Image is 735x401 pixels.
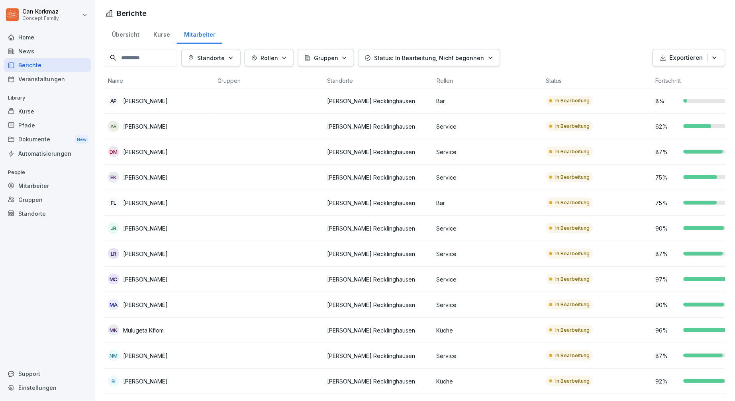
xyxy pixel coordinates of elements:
[656,97,680,105] p: 8 %
[177,23,222,44] a: Mitarbeiter
[123,148,168,156] p: [PERSON_NAME]
[4,381,91,395] a: Einstellungen
[108,197,119,208] div: FL
[197,54,225,62] p: Standorte
[4,207,91,221] div: Standorte
[123,301,168,309] p: [PERSON_NAME]
[108,172,119,183] div: EK
[123,224,168,233] p: [PERSON_NAME]
[123,275,168,284] p: [PERSON_NAME]
[556,148,590,155] p: In Bearbeitung
[543,73,653,88] th: Status
[437,199,540,207] p: Bar
[374,54,484,62] p: Status: In Bearbeitung, Nicht begonnen
[437,275,540,284] p: Service
[123,122,168,131] p: [PERSON_NAME]
[22,16,59,21] p: Concept Family
[670,53,703,63] p: Exportieren
[108,121,119,132] div: AB
[327,250,430,258] p: [PERSON_NAME] Recklinghausen
[656,275,680,284] p: 97 %
[4,367,91,381] div: Support
[146,23,177,44] a: Kurse
[4,92,91,104] p: Library
[105,23,146,44] a: Übersicht
[123,97,168,105] p: [PERSON_NAME]
[653,49,725,67] button: Exportieren
[556,276,590,283] p: In Bearbeitung
[22,8,59,15] p: Can Korkmaz
[245,49,294,67] button: Rollen
[656,250,680,258] p: 87 %
[4,104,91,118] a: Kurse
[656,224,680,233] p: 90 %
[108,325,119,336] div: MK
[108,299,119,310] div: MA
[123,352,168,360] p: [PERSON_NAME]
[437,97,540,105] p: Bar
[108,376,119,387] div: RI
[108,223,119,234] div: JB
[4,179,91,193] a: Mitarbeiter
[4,147,91,160] a: Automatisierungen
[327,326,430,334] p: [PERSON_NAME] Recklinghausen
[327,224,430,233] p: [PERSON_NAME] Recklinghausen
[214,73,324,88] th: Gruppen
[327,148,430,156] p: [PERSON_NAME] Recklinghausen
[437,224,540,233] p: Service
[123,377,168,385] p: [PERSON_NAME]
[108,350,119,361] div: NM
[327,275,430,284] p: [PERSON_NAME] Recklinghausen
[556,327,590,334] p: In Bearbeitung
[75,135,88,144] div: New
[4,30,91,44] a: Home
[656,173,680,182] p: 75 %
[437,352,540,360] p: Service
[4,72,91,86] a: Veranstaltungen
[123,173,168,182] p: [PERSON_NAME]
[327,97,430,105] p: [PERSON_NAME] Recklinghausen
[556,378,590,385] p: In Bearbeitung
[327,301,430,309] p: [PERSON_NAME] Recklinghausen
[437,377,540,385] p: Küche
[556,301,590,308] p: In Bearbeitung
[556,123,590,130] p: In Bearbeitung
[656,326,680,334] p: 96 %
[181,49,241,67] button: Standorte
[108,95,119,106] div: AP
[437,326,540,334] p: Küche
[358,49,500,67] button: Status: In Bearbeitung, Nicht begonnen
[437,148,540,156] p: Service
[4,193,91,207] a: Gruppen
[327,173,430,182] p: [PERSON_NAME] Recklinghausen
[556,174,590,181] p: In Bearbeitung
[105,73,214,88] th: Name
[556,352,590,359] p: In Bearbeitung
[656,122,680,131] p: 62 %
[556,225,590,232] p: In Bearbeitung
[117,8,147,19] h1: Berichte
[324,73,433,88] th: Standorte
[4,166,91,179] p: People
[4,118,91,132] a: Pfade
[433,73,543,88] th: Rollen
[437,250,540,258] p: Service
[656,199,680,207] p: 75 %
[327,122,430,131] p: [PERSON_NAME] Recklinghausen
[4,132,91,147] div: Dokumente
[437,301,540,309] p: Service
[108,274,119,285] div: MC
[556,250,590,257] p: In Bearbeitung
[123,326,164,334] p: Mulugeta Kflom
[314,54,338,62] p: Gruppen
[4,44,91,58] a: News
